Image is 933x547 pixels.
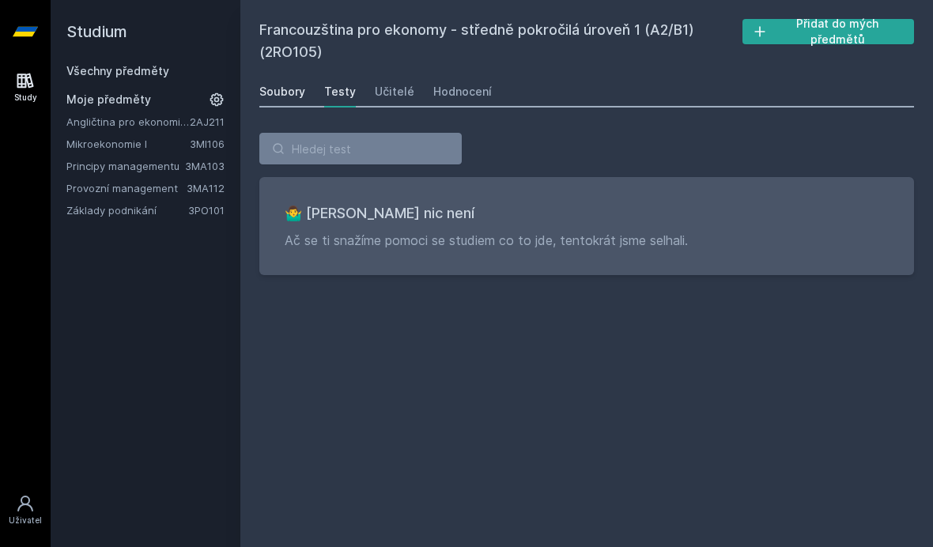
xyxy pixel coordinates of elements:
a: Mikroekonomie I [66,136,190,152]
a: Soubory [259,76,305,108]
a: Study [3,63,47,111]
a: Učitelé [375,76,414,108]
a: Angličtina pro ekonomická studia 1 (B2/C1) [66,114,190,130]
a: 2AJ211 [190,115,225,128]
a: Testy [324,76,356,108]
div: Uživatel [9,515,42,526]
h3: 🤷‍♂️ [PERSON_NAME] nic není [285,202,889,224]
div: Soubory [259,84,305,100]
a: Hodnocení [433,76,492,108]
input: Hledej test [259,133,462,164]
a: Základy podnikání [66,202,188,218]
div: Study [14,92,37,104]
a: Principy managementu [66,158,185,174]
p: Ač se ti snažíme pomoci se studiem co to jde, tentokrát jsme selhali. [285,231,889,250]
div: Testy [324,84,356,100]
a: 3MA103 [185,160,225,172]
button: Přidat do mých předmětů [742,19,914,44]
div: Hodnocení [433,84,492,100]
a: Provozní management [66,180,187,196]
a: 3MA112 [187,182,225,194]
a: Uživatel [3,486,47,534]
a: Všechny předměty [66,64,169,77]
a: 3PO101 [188,204,225,217]
span: Moje předměty [66,92,151,108]
a: 3MI106 [190,138,225,150]
h2: Francouzština pro ekonomy - středně pokročilá úroveň 1 (A2/B1) (2RO105) [259,19,742,63]
div: Učitelé [375,84,414,100]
